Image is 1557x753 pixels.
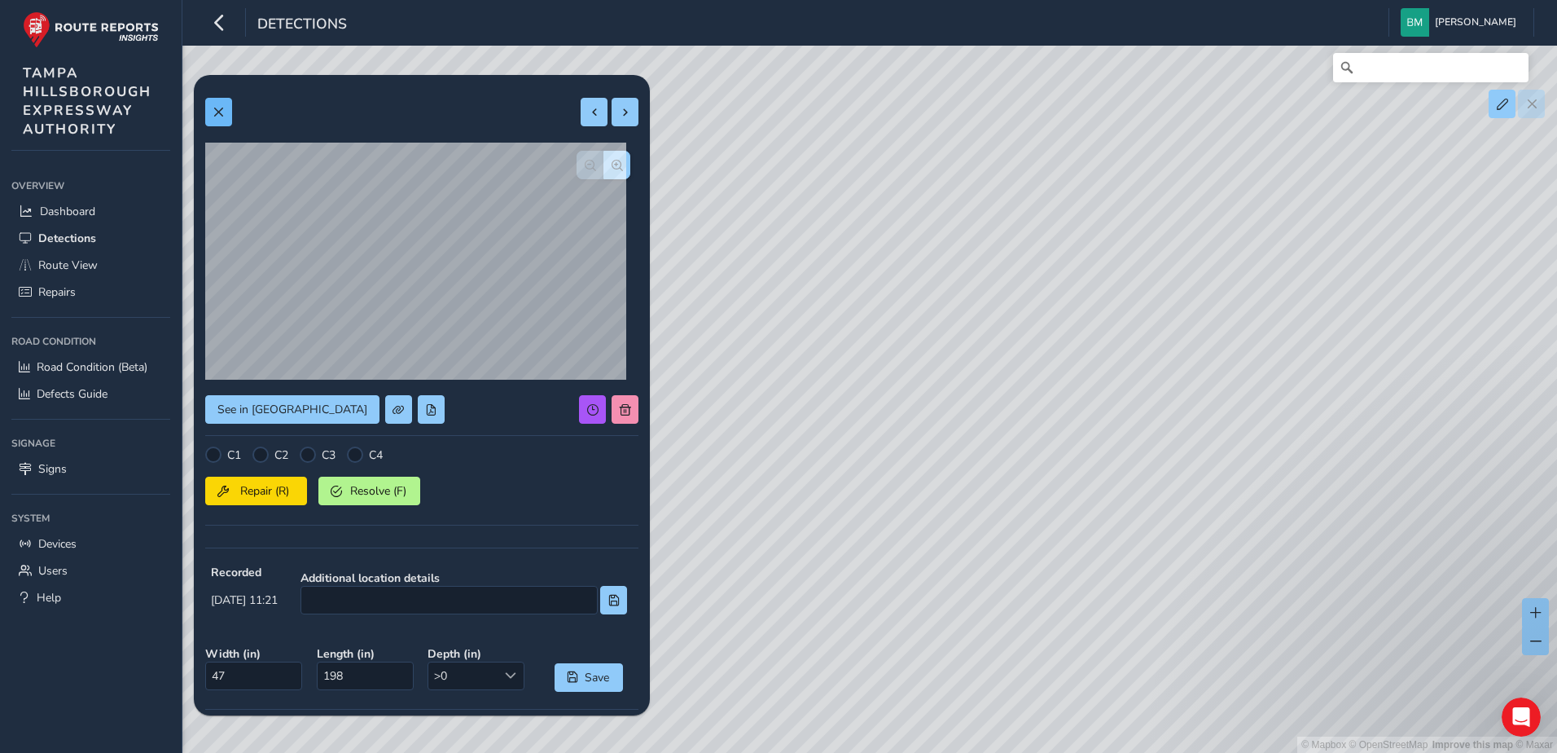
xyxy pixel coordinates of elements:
img: rr logo [23,11,159,48]
label: C3 [322,447,336,463]
iframe: Intercom live chat [1502,698,1541,737]
label: C2 [274,447,288,463]
strong: Recorded [211,565,278,580]
span: Road Condition (Beta) [37,359,147,375]
span: TAMPA HILLSBOROUGH EXPRESSWAY AUTHORITY [23,64,151,139]
strong: Depth ( in ) [428,646,528,662]
button: Repair (R) [205,477,307,505]
span: Route View [38,258,98,273]
img: diamond-layout [1401,8,1429,37]
a: Users [11,557,170,584]
span: Detections [38,231,96,246]
button: See in Route View [205,395,379,424]
div: System [11,506,170,531]
strong: Additional location details [300,570,627,586]
span: Resolve (F) [348,483,408,499]
a: Road Condition (Beta) [11,354,170,381]
span: [DATE] 11:21 [211,592,278,608]
div: Signage [11,431,170,456]
button: [PERSON_NAME] [1401,8,1522,37]
span: Devices [38,536,77,552]
span: Dashboard [40,204,95,219]
div: Overview [11,174,170,198]
a: Defects Guide [11,381,170,407]
span: Signs [38,461,67,477]
strong: Length ( in ) [317,646,417,662]
span: Users [38,563,68,579]
a: Dashboard [11,198,170,225]
label: C4 [369,447,383,463]
button: Save [555,663,623,692]
button: Resolve (F) [318,477,420,505]
a: Detections [11,225,170,252]
input: Search [1333,53,1528,82]
a: Help [11,584,170,611]
span: Help [37,590,61,605]
span: [PERSON_NAME] [1435,8,1516,37]
a: Repairs [11,279,170,306]
div: Road Condition [11,329,170,354]
a: Route View [11,252,170,279]
label: C1 [227,447,241,463]
span: Defects Guide [37,386,107,402]
span: Detections [257,14,347,37]
a: Devices [11,531,170,557]
a: Signs [11,456,170,482]
span: See in [GEOGRAPHIC_DATA] [217,402,367,417]
span: Save [584,670,611,685]
span: Repairs [38,284,76,300]
strong: Width ( in ) [205,646,305,662]
span: >0 [428,663,497,689]
span: Repair (R) [235,483,295,499]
